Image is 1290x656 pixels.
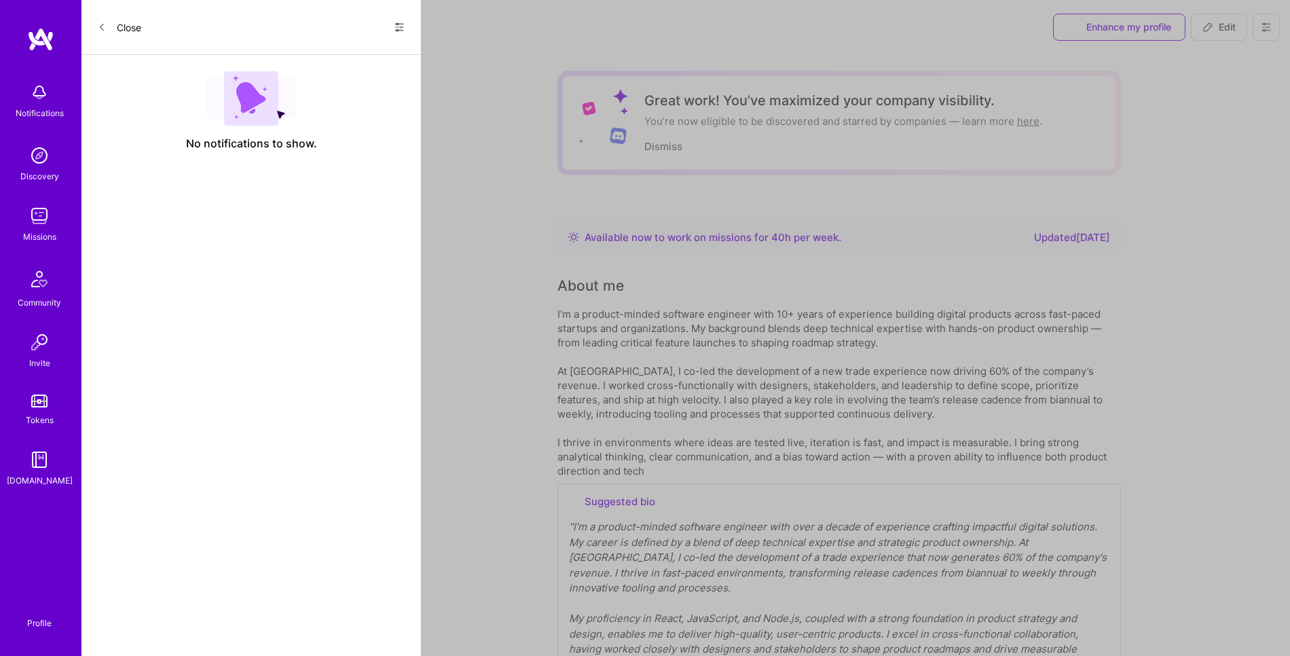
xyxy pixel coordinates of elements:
img: Invite [26,329,53,356]
div: Tokens [26,413,54,427]
div: Community [18,295,61,310]
img: Community [23,263,56,295]
div: [DOMAIN_NAME] [7,473,73,488]
div: Notifications [16,106,64,120]
img: logo [27,27,54,52]
img: guide book [26,446,53,473]
img: teamwork [26,202,53,230]
div: Missions [23,230,56,244]
div: Profile [27,616,52,629]
div: Invite [29,356,50,370]
a: Profile [22,602,56,629]
span: No notifications to show. [186,136,317,151]
img: discovery [26,142,53,169]
img: bell [26,79,53,106]
img: tokens [31,395,48,407]
button: Close [98,16,141,38]
div: Discovery [20,169,59,183]
img: empty [206,71,296,126]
